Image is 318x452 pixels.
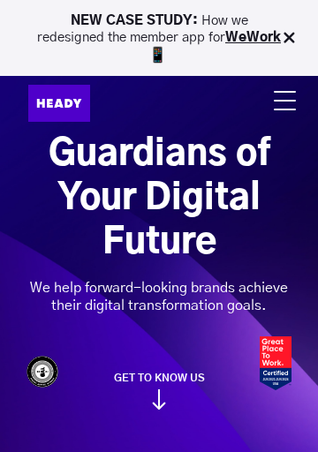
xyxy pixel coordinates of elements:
[28,279,290,314] div: We help forward-looking brands achieve their digital transformation goals.
[225,31,281,44] a: WeWork
[28,85,90,122] img: Heady_Logo_Web-01 (1)
[280,29,298,47] img: Close Bar
[35,12,283,64] p: How we redesigned the member app for
[28,372,290,410] a: GET TO KNOW US
[260,336,291,390] img: Heady_2023_Certification_Badge
[28,132,290,265] h1: Guardians of Your Digital Future
[152,389,166,410] img: arrow_down
[71,14,201,27] strong: NEW CASE STUDY:
[149,46,167,64] img: app emoji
